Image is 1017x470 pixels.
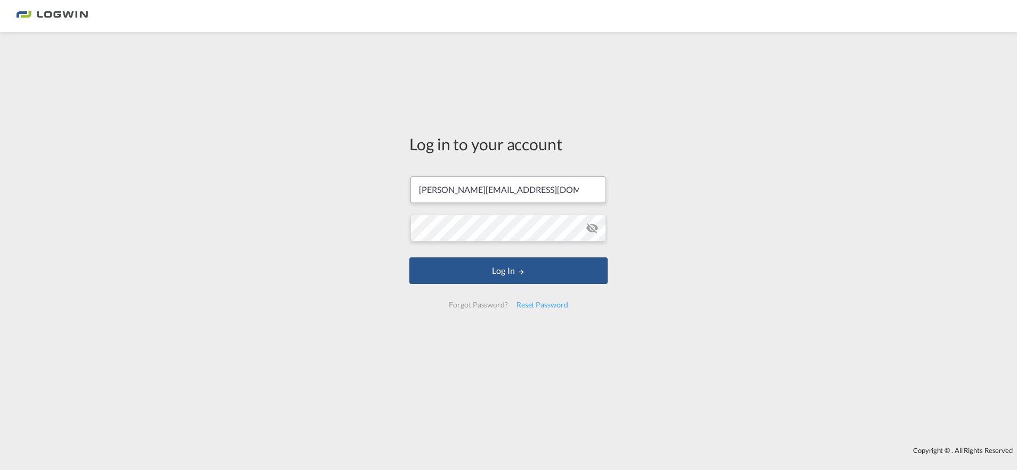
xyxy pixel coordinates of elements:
div: Forgot Password? [445,295,512,314]
button: LOGIN [409,257,608,284]
input: Enter email/phone number [410,176,606,203]
div: Log in to your account [409,133,608,155]
md-icon: icon-eye-off [586,222,599,234]
img: 2761ae10d95411efa20a1f5e0282d2d7.png [16,4,88,28]
div: Reset Password [512,295,572,314]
